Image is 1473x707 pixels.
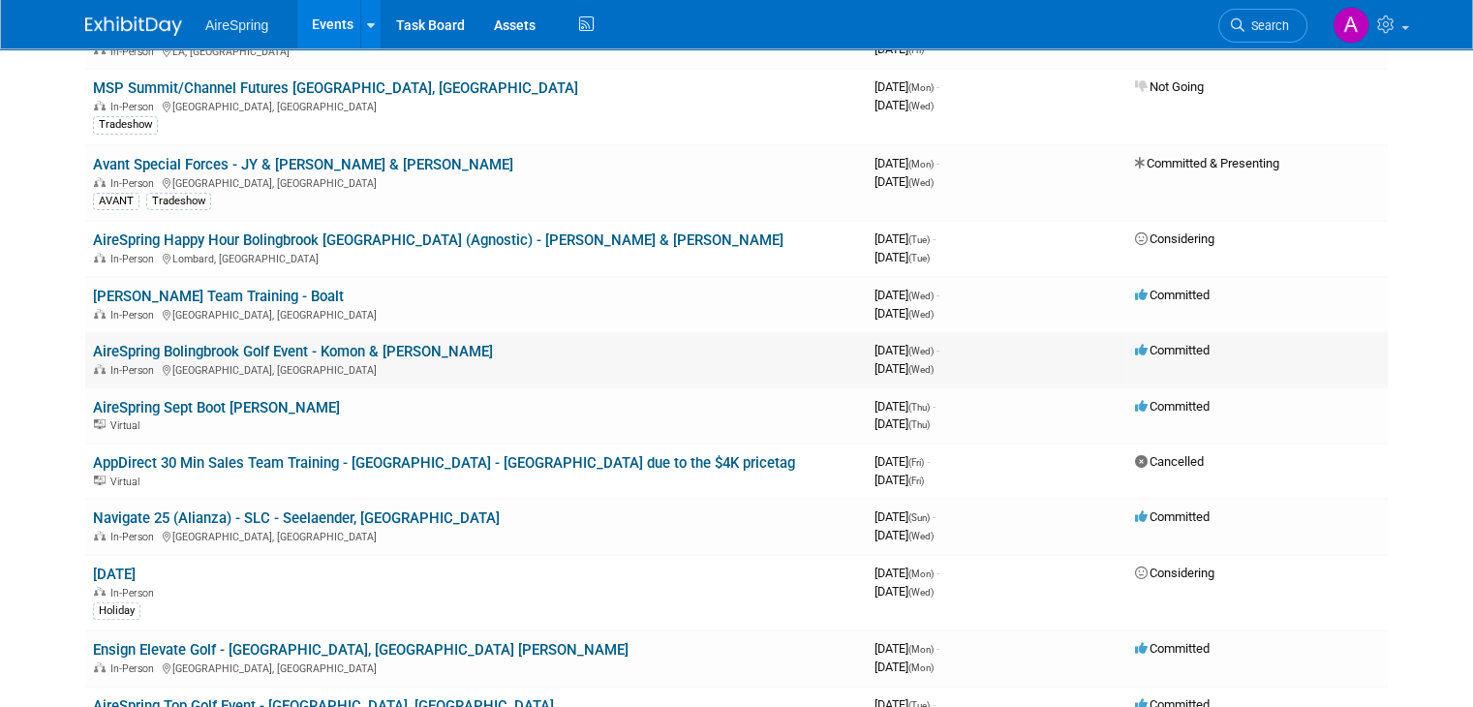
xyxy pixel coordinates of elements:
a: AireSpring Sept Boot [PERSON_NAME] [93,399,340,416]
div: Tradeshow [146,193,211,210]
span: - [936,79,939,94]
span: - [933,231,936,246]
a: MSP Summit/Channel Futures [GEOGRAPHIC_DATA], [GEOGRAPHIC_DATA] [93,79,578,97]
img: In-Person Event [94,531,106,540]
img: ExhibitDay [85,16,182,36]
div: Lombard, [GEOGRAPHIC_DATA] [93,250,859,265]
a: AppDirect 30 Min Sales Team Training - [GEOGRAPHIC_DATA] - [GEOGRAPHIC_DATA] due to the $4K pricetag [93,454,795,472]
div: Tradeshow [93,116,158,134]
span: In-Person [110,587,160,599]
span: (Wed) [908,364,934,375]
span: - [936,288,939,302]
span: Committed [1135,509,1210,524]
img: Virtual Event [94,419,106,429]
span: Committed [1135,399,1210,414]
img: In-Person Event [94,587,106,597]
span: [DATE] [875,288,939,302]
span: - [933,399,936,414]
span: [DATE] [875,79,939,94]
span: (Wed) [908,587,934,598]
span: (Tue) [908,253,930,263]
span: [DATE] [875,306,934,321]
span: - [936,566,939,580]
span: (Mon) [908,159,934,169]
span: [DATE] [875,98,934,112]
span: In-Person [110,662,160,675]
span: - [927,454,930,469]
img: In-Person Event [94,364,106,374]
span: [DATE] [875,343,939,357]
span: AireSpring [205,17,268,33]
span: [DATE] [875,399,936,414]
img: In-Person Event [94,46,106,55]
span: [DATE] [875,528,934,542]
span: - [936,641,939,656]
img: In-Person Event [94,309,106,319]
div: [GEOGRAPHIC_DATA], [GEOGRAPHIC_DATA] [93,528,859,543]
span: In-Person [110,364,160,377]
span: [DATE] [875,584,934,599]
span: (Wed) [908,177,934,188]
a: Search [1218,9,1307,43]
span: - [933,509,936,524]
div: [GEOGRAPHIC_DATA], [GEOGRAPHIC_DATA] [93,174,859,190]
span: [DATE] [875,566,939,580]
img: In-Person Event [94,177,106,187]
span: [DATE] [875,509,936,524]
span: [DATE] [875,174,934,189]
a: Avant Special Forces - JY & [PERSON_NAME] & [PERSON_NAME] [93,156,513,173]
div: Holiday [93,602,140,620]
span: - [936,343,939,357]
img: In-Person Event [94,662,106,672]
span: Committed [1135,641,1210,656]
span: (Fri) [908,476,924,486]
span: - [936,156,939,170]
div: [GEOGRAPHIC_DATA], [GEOGRAPHIC_DATA] [93,98,859,113]
span: Cancelled [1135,454,1204,469]
img: In-Person Event [94,253,106,262]
span: In-Person [110,46,160,58]
span: Committed [1135,343,1210,357]
span: [DATE] [875,250,930,264]
span: [DATE] [875,641,939,656]
div: [GEOGRAPHIC_DATA], [GEOGRAPHIC_DATA] [93,306,859,322]
a: [DATE] [93,566,136,583]
span: Considering [1135,231,1214,246]
div: [GEOGRAPHIC_DATA], [GEOGRAPHIC_DATA] [93,660,859,675]
span: [DATE] [875,156,939,170]
span: (Wed) [908,346,934,356]
span: (Fri) [908,457,924,468]
span: Search [1244,18,1289,33]
div: [GEOGRAPHIC_DATA], [GEOGRAPHIC_DATA] [93,361,859,377]
a: AireSpring Happy Hour Bolingbrook [GEOGRAPHIC_DATA] (Agnostic) - [PERSON_NAME] & [PERSON_NAME] [93,231,783,249]
img: Angie Handal [1333,7,1369,44]
a: Navigate 25 (Alianza) - SLC - Seelaender, [GEOGRAPHIC_DATA] [93,509,500,527]
span: (Wed) [908,101,934,111]
span: In-Person [110,531,160,543]
span: (Thu) [908,402,930,413]
span: [DATE] [875,361,934,376]
span: (Mon) [908,569,934,579]
a: AireSpring Bolingbrook Golf Event - Komon & [PERSON_NAME] [93,343,493,360]
span: Committed [1135,288,1210,302]
span: (Mon) [908,644,934,655]
span: [DATE] [875,660,934,674]
span: [DATE] [875,473,924,487]
span: (Sun) [908,512,930,523]
span: [DATE] [875,231,936,246]
span: (Wed) [908,531,934,541]
div: LA, [GEOGRAPHIC_DATA] [93,43,859,58]
img: Virtual Event [94,476,106,485]
span: (Wed) [908,291,934,301]
span: (Wed) [908,309,934,320]
span: [DATE] [875,416,930,431]
div: AVANT [93,193,139,210]
span: (Thu) [908,419,930,430]
span: (Mon) [908,82,934,93]
span: In-Person [110,177,160,190]
img: In-Person Event [94,101,106,110]
span: In-Person [110,309,160,322]
span: Committed & Presenting [1135,156,1279,170]
span: Virtual [110,476,145,488]
span: (Fri) [908,45,924,55]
